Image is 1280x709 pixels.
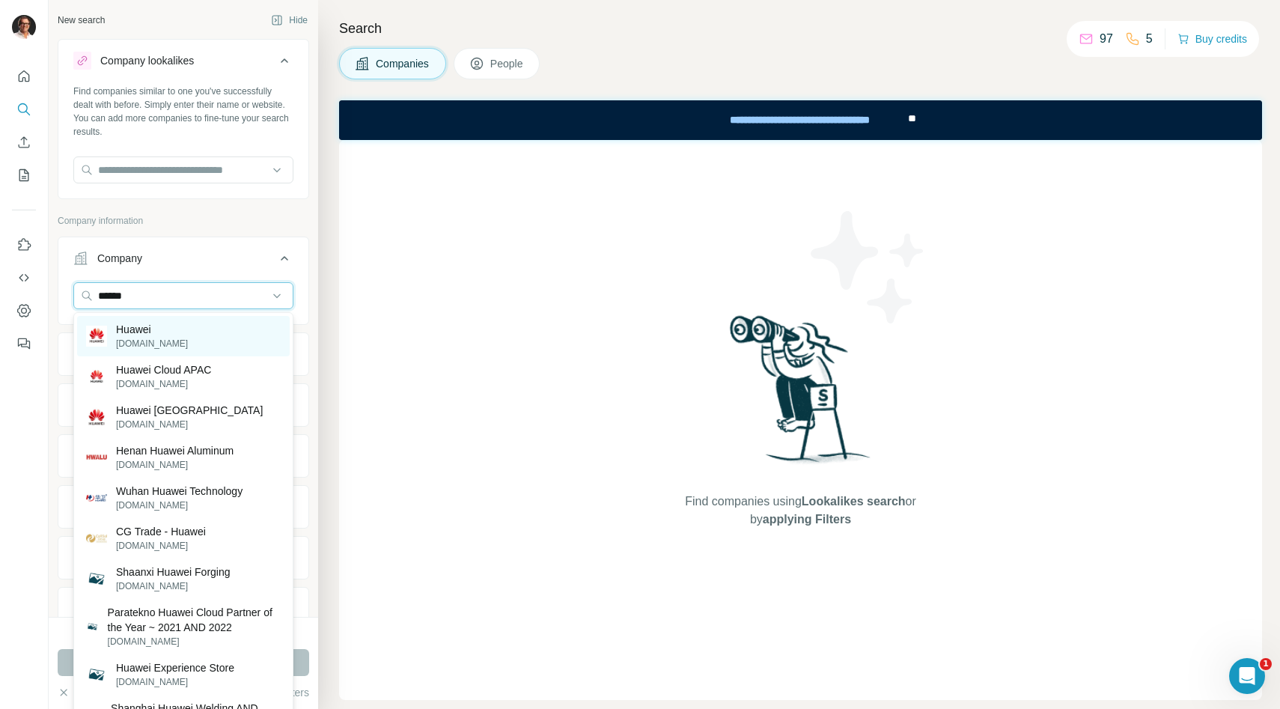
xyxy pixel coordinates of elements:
[376,56,430,71] span: Companies
[1177,28,1247,49] button: Buy credits
[802,495,906,508] span: Lookalikes search
[58,489,308,525] button: Employees (size)
[86,366,107,387] img: Huawei Cloud APAC
[58,43,308,85] button: Company lookalikes
[12,96,36,123] button: Search
[97,251,142,266] div: Company
[723,311,879,478] img: Surfe Illustration - Woman searching with binoculars
[12,162,36,189] button: My lists
[86,621,99,633] img: Paratekno Huawei Cloud Partner of the Year ~ 2021 AND 2022
[1229,658,1265,694] iframe: Intercom live chat
[763,513,851,526] span: applying Filters
[58,591,308,627] button: Keywords
[116,403,263,418] p: Huawei [GEOGRAPHIC_DATA]
[58,438,308,474] button: Annual revenue ($)
[490,56,525,71] span: People
[86,494,107,502] img: Wuhan Huawei Technology
[339,100,1262,140] iframe: Banner
[116,499,243,512] p: [DOMAIN_NAME]
[116,418,263,431] p: [DOMAIN_NAME]
[58,13,105,27] div: New search
[116,565,231,579] p: Shaanxi Huawei Forging
[12,63,36,90] button: Quick start
[86,528,107,549] img: CG Trade - Huawei
[86,407,107,427] img: Huawei Hungary
[86,326,107,347] img: Huawei
[116,524,206,539] p: CG Trade - Huawei
[58,540,308,576] button: Technologies
[100,53,194,68] div: Company lookalikes
[116,660,234,675] p: Huawei Experience Store
[108,635,281,648] p: [DOMAIN_NAME]
[58,214,309,228] p: Company information
[58,685,100,700] button: Clear
[58,240,308,282] button: Company
[73,85,293,139] div: Find companies similar to one you've successfully dealt with before. Simply enter their name or w...
[86,447,107,468] img: Henan Huawei Aluminum
[1146,30,1153,48] p: 5
[86,568,107,589] img: Shaanxi Huawei Forging
[116,458,234,472] p: [DOMAIN_NAME]
[58,336,308,372] button: Industry
[12,330,36,357] button: Feedback
[12,231,36,258] button: Use Surfe on LinkedIn
[58,387,308,423] button: HQ location
[108,605,281,635] p: Paratekno Huawei Cloud Partner of the Year ~ 2021 AND 2022
[116,539,206,553] p: [DOMAIN_NAME]
[1100,30,1113,48] p: 97
[116,322,188,337] p: Huawei
[116,675,234,689] p: [DOMAIN_NAME]
[339,18,1262,39] h4: Search
[12,264,36,291] button: Use Surfe API
[1260,658,1272,670] span: 1
[12,129,36,156] button: Enrich CSV
[116,362,211,377] p: Huawei Cloud APAC
[680,493,920,529] span: Find companies using or by
[12,15,36,39] img: Avatar
[116,579,231,593] p: [DOMAIN_NAME]
[86,664,107,685] img: Huawei Experience Store
[116,337,188,350] p: [DOMAIN_NAME]
[260,9,318,31] button: Hide
[116,377,211,391] p: [DOMAIN_NAME]
[116,443,234,458] p: Henan Huawei Aluminum
[12,297,36,324] button: Dashboard
[116,484,243,499] p: Wuhan Huawei Technology
[801,200,936,335] img: Surfe Illustration - Stars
